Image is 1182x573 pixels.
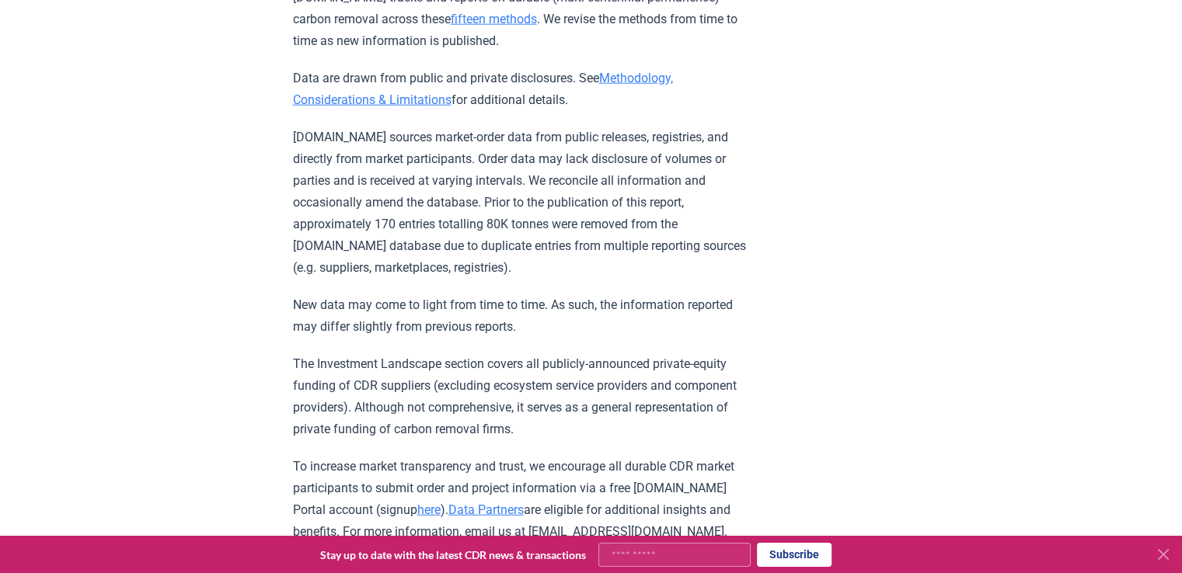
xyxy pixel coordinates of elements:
p: Data are drawn from public and private disclosures. See for additional details. [293,68,748,111]
p: [DOMAIN_NAME] sources market-order data from public releases, registries, and directly from marke... [293,127,748,279]
a: fifteen methods [451,12,537,26]
p: The Investment Landscape section covers all publicly-announced private-equity funding of CDR supp... [293,353,748,440]
p: To increase market transparency and trust, we encourage all durable CDR market participants to su... [293,456,748,543]
a: Data Partners [448,502,524,517]
a: here [417,502,441,517]
p: New data may come to light from time to time. As such, the information reported may differ slight... [293,294,748,338]
a: Methodology, Considerations & Limitations [293,71,673,107]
